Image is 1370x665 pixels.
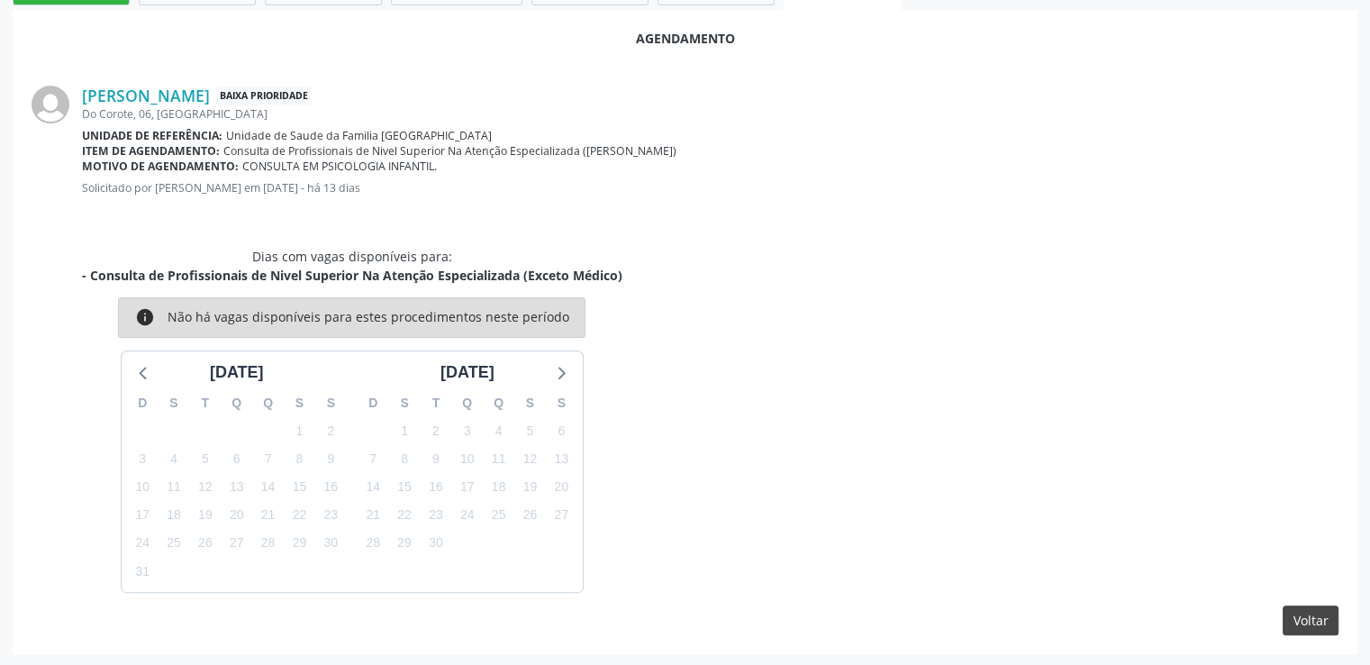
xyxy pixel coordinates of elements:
span: quarta-feira, 3 de setembro de 2025 [455,418,480,443]
div: [DATE] [203,360,271,385]
b: Motivo de agendamento: [82,159,239,174]
span: terça-feira, 26 de agosto de 2025 [193,531,218,556]
span: quarta-feira, 24 de setembro de 2025 [455,503,480,528]
div: T [420,389,451,417]
span: domingo, 28 de setembro de 2025 [360,531,386,556]
span: terça-feira, 23 de setembro de 2025 [423,503,449,528]
span: sábado, 9 de agosto de 2025 [318,446,343,471]
span: sábado, 16 de agosto de 2025 [318,475,343,500]
span: domingo, 14 de setembro de 2025 [360,475,386,500]
a: [PERSON_NAME] [82,86,210,105]
span: sexta-feira, 5 de setembro de 2025 [517,418,542,443]
span: domingo, 10 de agosto de 2025 [130,475,155,500]
i: info [135,307,155,327]
span: quinta-feira, 28 de agosto de 2025 [256,531,281,556]
span: sexta-feira, 15 de agosto de 2025 [286,475,312,500]
p: Solicitado por [PERSON_NAME] em [DATE] - há 13 dias [82,180,1338,196]
div: Agendamento [32,29,1338,48]
div: Q [252,389,284,417]
span: sexta-feira, 8 de agosto de 2025 [286,446,312,471]
div: D [127,389,159,417]
span: sexta-feira, 1 de agosto de 2025 [286,418,312,443]
span: segunda-feira, 22 de setembro de 2025 [392,503,417,528]
span: terça-feira, 9 de setembro de 2025 [423,446,449,471]
div: Q [451,389,483,417]
img: img [32,86,69,123]
span: segunda-feira, 1 de setembro de 2025 [392,418,417,443]
span: domingo, 21 de setembro de 2025 [360,503,386,528]
span: sábado, 30 de agosto de 2025 [318,531,343,556]
span: sexta-feira, 19 de setembro de 2025 [517,475,542,500]
span: segunda-feira, 4 de agosto de 2025 [161,446,186,471]
span: segunda-feira, 25 de agosto de 2025 [161,531,186,556]
span: segunda-feira, 29 de setembro de 2025 [392,531,417,556]
span: quinta-feira, 7 de agosto de 2025 [256,446,281,471]
span: quinta-feira, 18 de setembro de 2025 [486,475,512,500]
span: quarta-feira, 17 de setembro de 2025 [455,475,480,500]
span: CONSULTA EM PSICOLOGIA INFANTIL. [242,159,437,174]
span: terça-feira, 16 de setembro de 2025 [423,475,449,500]
span: segunda-feira, 8 de setembro de 2025 [392,446,417,471]
span: segunda-feira, 18 de agosto de 2025 [161,503,186,528]
span: terça-feira, 30 de setembro de 2025 [423,531,449,556]
b: Item de agendamento: [82,143,220,159]
span: Unidade de Saude da Familia [GEOGRAPHIC_DATA] [226,128,492,143]
span: quinta-feira, 11 de setembro de 2025 [486,446,512,471]
div: S [514,389,546,417]
span: quinta-feira, 21 de agosto de 2025 [256,503,281,528]
span: domingo, 7 de setembro de 2025 [360,446,386,471]
span: sábado, 2 de agosto de 2025 [318,418,343,443]
div: Não há vagas disponíveis para estes procedimentos neste período [168,307,569,327]
span: sexta-feira, 26 de setembro de 2025 [517,503,542,528]
div: S [159,389,190,417]
span: quarta-feira, 27 de agosto de 2025 [224,531,250,556]
span: Consulta de Profissionais de Nivel Superior Na Atenção Especializada ([PERSON_NAME]) [223,143,676,159]
b: Unidade de referência: [82,128,222,143]
span: quarta-feira, 13 de agosto de 2025 [224,475,250,500]
div: Q [221,389,252,417]
span: quarta-feira, 20 de agosto de 2025 [224,503,250,528]
div: Q [483,389,514,417]
span: terça-feira, 2 de setembro de 2025 [423,418,449,443]
span: segunda-feira, 15 de setembro de 2025 [392,475,417,500]
span: quarta-feira, 10 de setembro de 2025 [455,446,480,471]
span: sábado, 23 de agosto de 2025 [318,503,343,528]
div: D [358,389,389,417]
span: domingo, 3 de agosto de 2025 [130,446,155,471]
span: domingo, 17 de agosto de 2025 [130,503,155,528]
span: sexta-feira, 12 de setembro de 2025 [517,446,542,471]
div: - Consulta de Profissionais de Nivel Superior Na Atenção Especializada (Exceto Médico) [82,266,622,285]
span: sexta-feira, 22 de agosto de 2025 [286,503,312,528]
div: T [189,389,221,417]
div: S [315,389,347,417]
div: S [389,389,421,417]
span: terça-feira, 19 de agosto de 2025 [193,503,218,528]
span: quinta-feira, 14 de agosto de 2025 [256,475,281,500]
div: [DATE] [433,360,502,385]
span: terça-feira, 5 de agosto de 2025 [193,446,218,471]
div: S [284,389,315,417]
div: Dias com vagas disponíveis para: [82,247,622,285]
span: sábado, 20 de setembro de 2025 [549,475,574,500]
span: sábado, 27 de setembro de 2025 [549,503,574,528]
span: domingo, 24 de agosto de 2025 [130,531,155,556]
span: quarta-feira, 6 de agosto de 2025 [224,446,250,471]
span: sexta-feira, 29 de agosto de 2025 [286,531,312,556]
span: terça-feira, 12 de agosto de 2025 [193,475,218,500]
span: quinta-feira, 4 de setembro de 2025 [486,418,512,443]
span: sábado, 6 de setembro de 2025 [549,418,574,443]
span: quinta-feira, 25 de setembro de 2025 [486,503,512,528]
div: S [546,389,577,417]
span: sábado, 13 de setembro de 2025 [549,446,574,471]
button: Voltar [1283,606,1338,636]
div: Do Corote, 06, [GEOGRAPHIC_DATA] [82,106,1338,122]
span: Baixa Prioridade [216,87,312,105]
span: segunda-feira, 11 de agosto de 2025 [161,475,186,500]
span: domingo, 31 de agosto de 2025 [130,559,155,584]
